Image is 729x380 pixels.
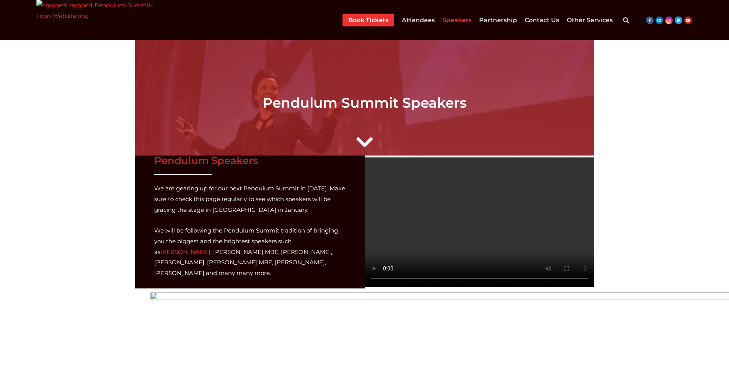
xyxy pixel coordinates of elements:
[154,225,346,278] p: We will be following the Pendulum Summit tradition of bringing you the biggest and the brightest ...
[567,14,613,26] a: Other Services
[479,14,517,26] a: Partnership
[618,13,634,28] div: Search
[342,14,613,26] nav: Menu
[402,14,435,26] a: Attendees
[525,14,559,26] a: Contact Us
[348,14,388,26] a: Book Tickets
[154,156,346,165] h3: Pendulum Speakers
[442,14,471,26] a: Speakers
[154,183,346,215] p: We are gearing up for our next Pendulum Summit in [DATE]. Make sure to check this page regularly ...
[135,96,594,110] h2: Pendulum Summit Speakers
[160,248,210,256] a: [PERSON_NAME]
